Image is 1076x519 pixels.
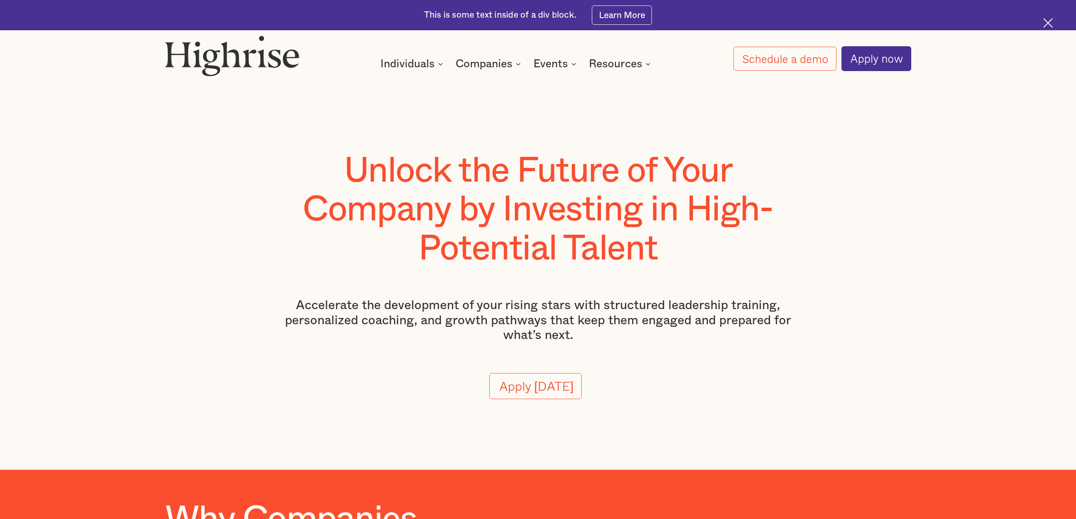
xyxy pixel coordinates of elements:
p: Accelerate the development of your rising stars with structured leadership training, personalized... [284,298,792,343]
div: This is some text inside of a div block. [424,9,577,21]
div: Companies [456,59,512,69]
h1: Unlock the Future of Your Company by Investing in High- Potential Talent [284,151,792,268]
img: Cross icon [1043,18,1053,28]
a: Apply now [841,46,911,71]
div: Resources [589,59,642,69]
div: Events [533,59,568,69]
a: Learn More [592,5,652,24]
img: Highrise logo [165,35,300,76]
div: Individuals [380,59,435,69]
div: Individuals [380,59,446,69]
div: Resources [589,59,653,69]
a: Schedule a demo [733,47,836,71]
div: Events [533,59,579,69]
div: Companies [456,59,523,69]
a: Apply [DATE] [489,373,581,399]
